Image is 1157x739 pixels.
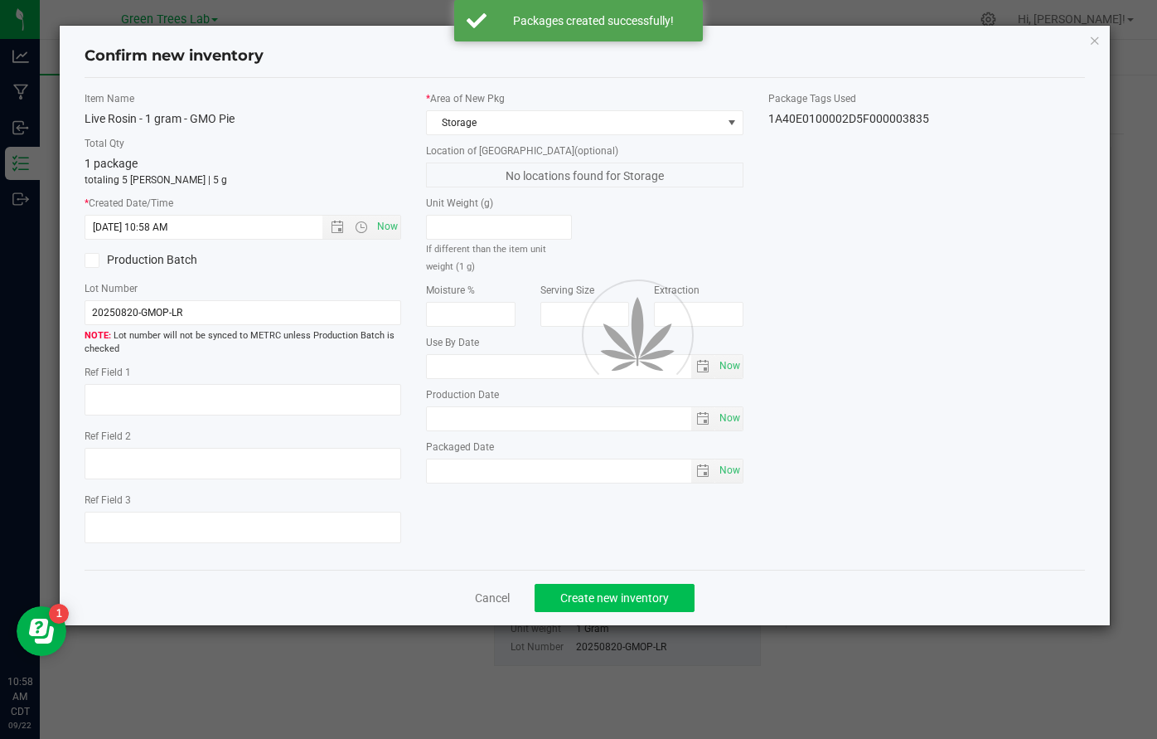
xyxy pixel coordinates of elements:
[426,440,743,455] label: Packaged Date
[17,606,66,656] iframe: Resource center
[715,406,743,430] span: Set Current date
[426,244,546,272] small: If different than the item unit weight (1 g)
[691,407,715,430] span: select
[85,173,402,187] p: totaling 5 [PERSON_NAME] | 5 g
[85,136,402,151] label: Total Qty
[49,604,69,624] iframe: Resource center unread badge
[475,590,510,606] a: Cancel
[654,283,743,298] label: Extraction
[85,493,402,508] label: Ref Field 3
[540,283,630,298] label: Serving Size
[426,387,743,402] label: Production Date
[85,46,264,67] h4: Confirm new inventory
[535,584,695,612] button: Create new inventory
[691,355,715,378] span: select
[347,221,375,234] span: Open the time view
[574,145,618,157] span: (optional)
[85,91,402,106] label: Item Name
[85,429,402,444] label: Ref Field 2
[85,365,402,380] label: Ref Field 1
[85,196,402,211] label: Created Date/Time
[85,329,402,357] span: Lot number will not be synced to METRC unless Production Batch is checked
[715,355,743,378] span: select
[715,407,743,430] span: select
[85,110,402,128] div: Live Rosin - 1 gram - GMO Pie
[715,354,743,378] span: Set Current date
[426,143,743,158] label: Location of [GEOGRAPHIC_DATA]
[427,111,722,134] span: Storage
[426,163,743,187] span: No locations found for Storage
[715,459,743,483] span: select
[323,221,351,234] span: Open the date view
[426,91,743,106] label: Area of New Pkg
[715,459,743,483] span: Set Current date
[768,110,1086,128] div: 1A40E0100002D5F000003835
[85,251,230,269] label: Production Batch
[85,157,138,170] span: 1 package
[560,591,669,605] span: Create new inventory
[85,281,402,296] label: Lot Number
[496,12,690,29] div: Packages created successfully!
[426,196,572,211] label: Unit Weight (g)
[768,91,1086,106] label: Package Tags Used
[426,283,516,298] label: Moisture %
[426,335,743,350] label: Use By Date
[374,215,402,239] span: Set Current date
[691,459,715,483] span: select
